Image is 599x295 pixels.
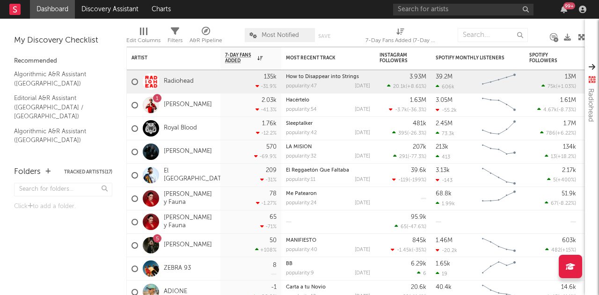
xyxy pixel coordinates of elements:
[511,53,520,63] button: Filter by Spotify Monthly Listeners
[355,154,370,159] div: [DATE]
[164,148,212,156] a: [PERSON_NAME]
[562,237,576,244] div: 603k
[266,167,277,173] div: 209
[271,284,277,290] div: -1
[436,271,447,277] div: 19
[164,78,194,86] a: Radiohead
[190,23,222,50] div: A&R Pipeline
[562,167,576,173] div: 2.17k
[545,200,576,206] div: ( )
[412,237,426,244] div: 845k
[413,144,426,150] div: 207k
[262,97,277,103] div: 2.03k
[478,117,520,140] svg: Chart title
[409,154,425,159] span: -77.3 %
[567,53,576,63] button: Filter by Spotify Followers
[409,74,426,80] div: 3.93M
[355,84,370,89] div: [DATE]
[318,34,330,39] button: Save
[270,214,277,220] div: 65
[286,261,370,266] div: BB
[407,84,425,89] span: +8.61 %
[131,55,202,61] div: Artist
[561,284,576,290] div: 14.6k
[558,108,575,113] span: -8.73 %
[380,52,412,64] div: Instagram Followers
[401,224,407,230] span: 65
[551,201,557,206] span: 67
[286,98,370,103] div: Hacértelo
[190,35,222,46] div: A&R Pipeline
[286,238,370,243] div: MANIFIESTO
[14,69,103,88] a: Algorithmic A&R Assistant ([GEOGRAPHIC_DATA])
[392,177,426,183] div: ( )
[164,241,212,249] a: [PERSON_NAME]
[478,187,520,210] svg: Chart title
[436,121,453,127] div: 2.45M
[391,247,426,253] div: ( )
[551,154,556,159] span: 13
[286,247,317,252] div: popularity: 40
[436,55,506,61] div: Spotify Monthly Listeners
[225,52,255,64] span: 7-Day Fans Added
[436,237,453,244] div: 1.46M
[262,121,277,127] div: 1.76k
[548,84,556,89] span: 75k
[286,154,316,159] div: popularity: 32
[413,248,425,253] span: -35 %
[164,191,216,207] a: [PERSON_NAME] y Fauna
[286,121,370,126] div: Sleeptalker
[286,285,326,290] a: Carta a tu Novio
[286,168,349,173] a: El Reggaetón Que Faltaba
[355,130,370,136] div: [DATE]
[417,53,426,63] button: Filter by Instagram Followers
[260,177,277,183] div: -31 %
[436,154,450,160] div: 413
[557,84,575,89] span: +1.03 %
[355,201,370,206] div: [DATE]
[393,153,426,159] div: ( )
[393,4,533,15] input: Search for artists
[168,23,183,50] div: Filters
[547,177,576,183] div: ( )
[256,130,277,136] div: -12.2 %
[286,55,356,61] div: Most Recent Track
[273,262,277,268] div: 8
[270,191,277,197] div: 78
[393,84,406,89] span: 20.1k
[256,107,277,113] div: -41.3 %
[286,168,370,173] div: El Reggaetón Que Faltaba
[478,234,520,257] svg: Chart title
[529,52,562,64] div: Spotify Followers
[558,201,575,206] span: -8.22 %
[286,74,370,79] div: How to Disappear into Strings
[543,108,557,113] span: 4.67k
[286,74,359,79] a: How to Disappear into Strings
[409,108,425,113] span: -36.3 %
[537,107,576,113] div: ( )
[267,53,277,63] button: Filter by 7-Day Fans Added
[436,84,454,90] div: 606k
[563,2,575,9] div: 99 +
[286,191,317,196] a: Me Patearon
[545,153,576,159] div: ( )
[286,121,313,126] a: Sleeptalker
[436,74,453,80] div: 39.2M
[286,130,317,136] div: popularity: 42
[264,74,277,80] div: 135k
[14,35,112,46] div: My Discovery Checklist
[270,237,277,244] div: 50
[255,247,277,253] div: +108 %
[286,144,312,150] a: LA MISIÓN
[64,170,112,174] button: Tracked Artists(17)
[436,97,453,103] div: 3.05M
[389,107,426,113] div: ( )
[260,223,277,230] div: -71 %
[164,265,191,273] a: ZEBRA 93
[14,93,103,122] a: Editorial A&R Assistant ([GEOGRAPHIC_DATA] / [GEOGRAPHIC_DATA])
[14,183,112,196] input: Search for folders...
[286,98,309,103] a: Hacértelo
[478,257,520,281] svg: Chart title
[397,248,412,253] span: -1.45k
[286,84,317,89] div: popularity: 47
